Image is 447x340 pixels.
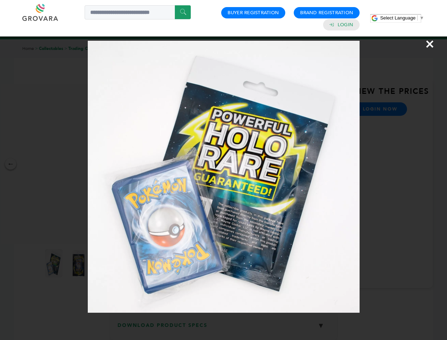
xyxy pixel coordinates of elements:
[85,5,191,19] input: Search a product or brand...
[425,34,435,54] span: ×
[419,15,424,21] span: ▼
[338,22,353,28] a: Login
[300,10,353,16] a: Brand Registration
[228,10,279,16] a: Buyer Registration
[380,15,424,21] a: Select Language​
[380,15,416,21] span: Select Language
[88,41,360,313] img: Image Preview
